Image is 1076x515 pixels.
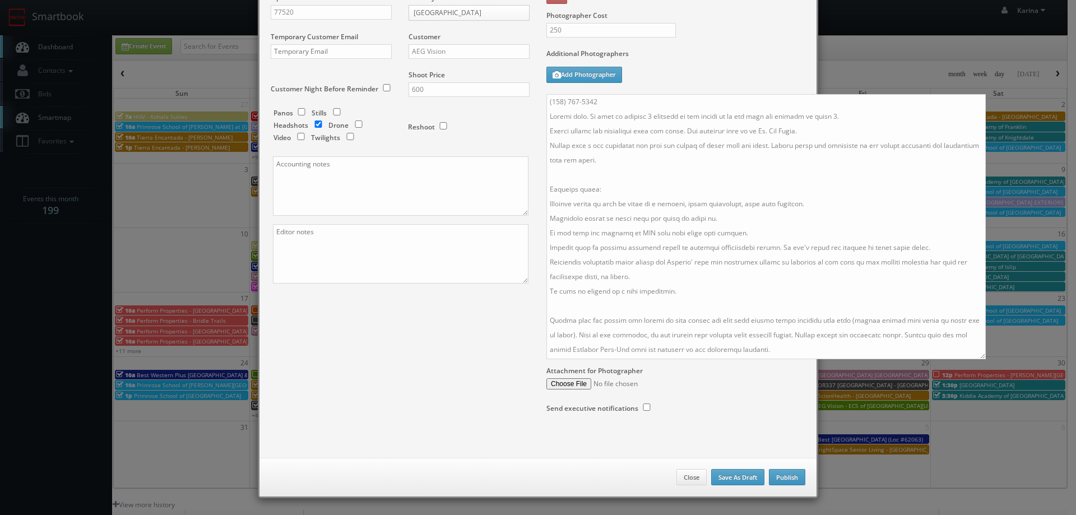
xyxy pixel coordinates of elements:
[538,11,814,20] label: Photographer Cost
[546,366,643,375] label: Attachment for Photographer
[546,49,805,64] label: Additional Photographers
[409,5,530,21] a: [GEOGRAPHIC_DATA]
[711,469,764,486] button: Save As Draft
[546,23,676,38] input: Photographer Cost
[271,44,392,59] input: Temporary Email
[273,133,291,142] label: Video
[408,122,435,132] label: Reshoot
[409,70,445,80] label: Shoot Price
[271,32,358,41] label: Temporary Customer Email
[676,469,707,486] button: Close
[546,67,622,83] button: Add Photographer
[409,44,530,59] input: Select a customer
[273,120,308,130] label: Headshots
[414,6,514,20] span: [GEOGRAPHIC_DATA]
[271,5,392,20] input: Zip Code
[328,120,349,130] label: Drone
[311,133,340,142] label: Twilights
[409,32,440,41] label: Customer
[273,108,293,118] label: Panos
[769,469,805,486] button: Publish
[312,108,327,118] label: Stills
[409,82,530,97] input: Shoot Price
[546,403,638,413] label: Send executive notifications
[271,84,378,94] label: Customer Night Before Reminder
